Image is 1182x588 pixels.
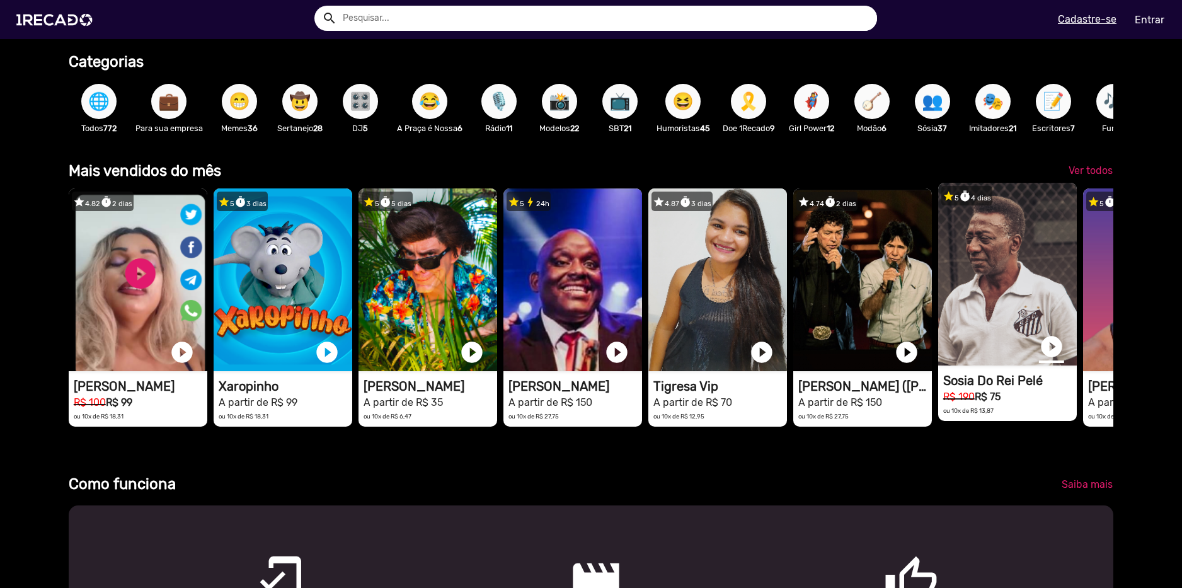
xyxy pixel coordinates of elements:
b: R$ 75 [975,391,1001,403]
button: 🎶 [1096,84,1132,119]
small: ou 10x de R$ 12,95 [653,413,704,420]
span: 🌐 [88,84,110,119]
button: 🌐 [81,84,117,119]
small: ou 10x de R$ 27,75 [798,413,849,420]
button: 🤠 [282,84,318,119]
button: 📺 [602,84,638,119]
button: 🎭 [975,84,1011,119]
span: Ver todos [1069,164,1113,176]
video: 1RECADO vídeos dedicados para fãs e empresas [793,188,932,371]
video: 1RECADO vídeos dedicados para fãs e empresas [214,188,352,371]
small: ou 10x de R$ 9,25 [1088,413,1136,420]
b: 36 [248,124,258,133]
span: 😁 [229,84,250,119]
button: Example home icon [318,6,340,28]
span: 😆 [672,84,694,119]
b: R$ 99 [106,396,132,408]
a: play_circle_filled [459,340,485,365]
p: Sósia [909,122,956,134]
small: ou 10x de R$ 6,47 [364,413,411,420]
span: 🎛️ [350,84,371,119]
span: 🤠 [289,84,311,119]
p: Todos [75,122,123,134]
span: 📝 [1043,84,1064,119]
span: 🦸‍♀️ [801,84,822,119]
p: Doe 1Recado [723,122,775,134]
mat-icon: mobile_friendly [253,555,268,570]
p: Imitadores [969,122,1017,134]
small: A partir de R$ 150 [508,396,592,408]
p: Modão [848,122,896,134]
span: 🎶 [1103,84,1125,119]
video: 1RECADO vídeos dedicados para fãs e empresas [359,188,497,371]
b: 11 [506,124,512,133]
small: R$ 190 [943,391,975,403]
a: play_circle_filled [604,340,629,365]
b: Mais vendidos do mês [69,162,221,180]
span: 👥 [922,84,943,119]
p: Para sua empresa [135,122,203,134]
small: A partir de R$ 35 [364,396,443,408]
p: Escritores [1030,122,1077,134]
b: Categorias [69,53,144,71]
p: Modelos [536,122,583,134]
b: 21 [624,124,631,133]
span: 🎗️ [738,84,759,119]
video: 1RECADO vídeos dedicados para fãs e empresas [648,188,787,371]
h1: [PERSON_NAME] [508,379,642,394]
h1: [PERSON_NAME] [364,379,497,394]
button: 📸 [542,84,577,119]
b: 5 [363,124,368,133]
h1: Xaropinho [219,379,352,394]
p: Sertanejo [276,122,324,134]
small: ou 10x de R$ 18,31 [74,413,123,420]
p: SBT [596,122,644,134]
video: 1RECADO vídeos dedicados para fãs e empresas [69,188,207,371]
b: 9 [770,124,775,133]
h1: [PERSON_NAME] ([PERSON_NAME] & [PERSON_NAME]) [798,379,932,394]
button: 🎙️ [481,84,517,119]
b: 7 [1070,124,1075,133]
small: A partir de R$ 50 [1088,396,1168,408]
button: 😁 [222,84,257,119]
button: 💼 [151,84,186,119]
b: 22 [570,124,579,133]
button: 😂 [412,84,447,119]
button: 🪕 [854,84,890,119]
b: 21 [1009,124,1016,133]
a: play_circle_filled [749,340,774,365]
span: 📸 [549,84,570,119]
span: 😂 [419,84,440,119]
button: 📝 [1036,84,1071,119]
p: DJ [336,122,384,134]
video: 1RECADO vídeos dedicados para fãs e empresas [938,183,1077,366]
span: 🪕 [861,84,883,119]
span: Saiba mais [1062,478,1113,490]
p: A Praça é Nossa [397,122,462,134]
small: ou 10x de R$ 27,75 [508,413,559,420]
b: 37 [938,124,947,133]
p: Memes [215,122,263,134]
a: play_circle_filled [314,340,340,365]
a: play_circle_filled [894,340,919,365]
small: A partir de R$ 150 [798,396,882,408]
button: 👥 [915,84,950,119]
p: Rádio [475,122,523,134]
small: A partir de R$ 70 [653,396,732,408]
span: 💼 [158,84,180,119]
small: ou 10x de R$ 13,87 [943,407,994,414]
video: 1RECADO vídeos dedicados para fãs e empresas [503,188,642,371]
a: play_circle_filled [169,340,195,365]
u: Cadastre-se [1058,13,1116,25]
span: 📺 [609,84,631,119]
button: 🎗️ [731,84,766,119]
span: 🎭 [982,84,1004,119]
mat-icon: Example home icon [322,11,337,26]
a: play_circle_filled [1039,334,1064,359]
b: 772 [103,124,117,133]
a: Entrar [1127,9,1173,31]
p: Funk [1090,122,1138,134]
b: 45 [700,124,710,133]
h1: [PERSON_NAME] [74,379,207,394]
b: Como funciona [69,475,176,493]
